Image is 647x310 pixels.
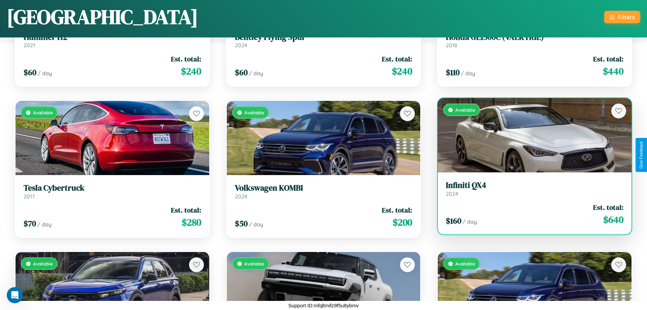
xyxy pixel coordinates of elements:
[244,261,264,266] span: Available
[7,3,198,31] h1: [GEOGRAPHIC_DATA]
[24,32,201,49] a: Hummer H22021
[392,64,412,78] span: $ 240
[463,218,477,225] span: / day
[37,221,52,228] span: / day
[603,64,623,78] span: $ 440
[33,110,53,115] span: Available
[604,11,640,23] button: Filters
[593,54,623,64] span: Est. total:
[446,180,623,190] h3: Infiniti QX4
[24,183,201,200] a: Tesla Cybertruck2017
[446,42,457,49] span: 2018
[603,213,623,226] span: $ 640
[171,54,201,64] span: Est. total:
[249,221,263,228] span: / day
[446,32,623,42] h3: Honda GL1500C (VALKYRIE)
[235,42,247,49] span: 2024
[455,261,475,266] span: Available
[24,67,36,78] span: $ 60
[181,64,201,78] span: $ 240
[235,32,412,49] a: Bentley Flying Spur2024
[382,205,412,215] span: Est. total:
[249,70,263,77] span: / day
[235,218,248,229] span: $ 50
[446,67,460,78] span: $ 110
[393,216,412,229] span: $ 200
[446,32,623,49] a: Honda GL1500C (VALKYRIE)2018
[446,180,623,197] a: Infiniti QX42024
[461,70,475,77] span: / day
[618,13,635,21] div: Filters
[235,193,247,200] span: 2024
[382,54,412,64] span: Est. total:
[235,67,248,78] span: $ 60
[244,110,264,115] span: Available
[593,202,623,212] span: Est. total:
[24,42,35,49] span: 2021
[235,183,412,200] a: Volkswagen KOMBI2024
[455,107,475,113] span: Available
[171,205,201,215] span: Est. total:
[288,301,359,310] p: Support ID: mfqltmifz9f5u8ybmv
[446,190,458,197] span: 2024
[7,287,23,303] iframe: Intercom live chat
[639,141,644,169] div: Give Feedback
[446,215,461,226] span: $ 160
[24,193,35,200] span: 2017
[235,183,412,193] h3: Volkswagen KOMBI
[38,70,52,77] span: / day
[182,216,201,229] span: $ 280
[24,218,36,229] span: $ 70
[24,183,201,193] h3: Tesla Cybertruck
[33,261,53,266] span: Available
